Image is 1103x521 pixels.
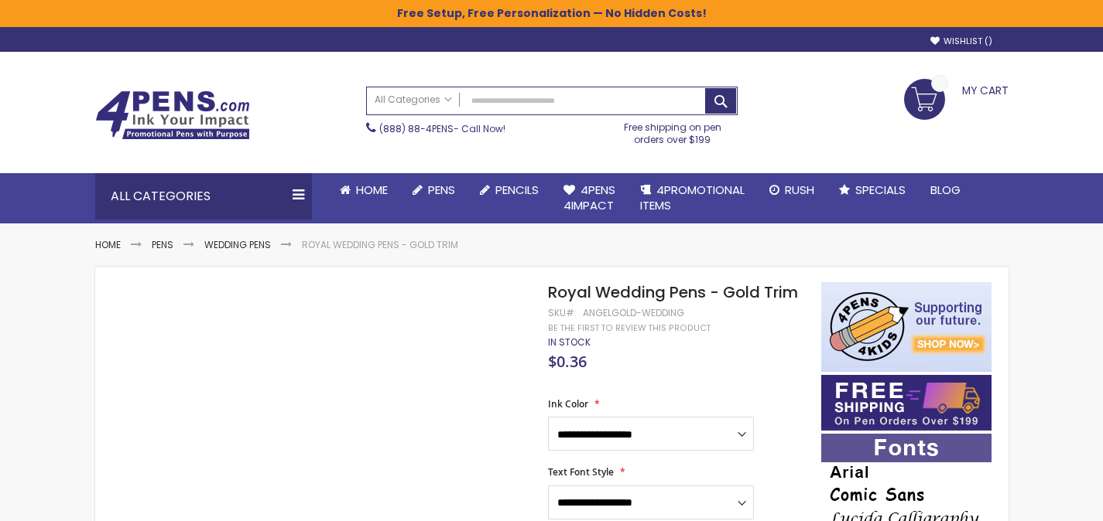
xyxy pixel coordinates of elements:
img: Free shipping on orders over $199 [821,375,992,431]
span: Ink Color [548,397,588,410]
div: AngelGold-wedding [583,307,684,319]
a: All Categories [367,87,460,113]
span: Home [356,182,388,198]
span: Pens [428,182,455,198]
span: Blog [930,182,961,198]
strong: SKU [548,306,577,319]
a: Blog [918,173,973,207]
a: Home [327,173,400,207]
span: In stock [548,335,591,349]
span: Royal Wedding Pens - Gold Trim [548,281,798,303]
a: Pens [152,238,173,251]
a: Be the first to review this product [548,322,711,334]
span: 4Pens 4impact [563,182,615,213]
span: - Call Now! [379,122,505,135]
a: Wishlist [930,36,992,47]
a: Home [95,238,121,251]
span: Text Font Style [548,465,614,478]
a: Pencils [468,173,551,207]
span: Rush [785,182,814,198]
a: (888) 88-4PENS [379,122,454,135]
a: 4PROMOTIONALITEMS [628,173,757,223]
a: Wedding Pens [204,238,271,251]
div: All Categories [95,173,312,220]
span: Pencils [495,182,539,198]
div: Availability [548,336,591,349]
span: $0.36 [548,351,587,372]
a: 4Pens4impact [551,173,628,223]
li: Royal Wedding Pens - Gold Trim [302,239,458,251]
span: Specials [855,182,906,198]
span: All Categories [375,94,452,106]
div: Free shipping on pen orders over $199 [608,115,738,146]
a: Rush [757,173,827,207]
a: Pens [400,173,468,207]
img: 4Pens Custom Pens and Promotional Products [95,90,250,140]
img: 4pens 4 kids [821,282,992,372]
span: 4PROMOTIONAL ITEMS [640,182,745,213]
a: Specials [827,173,918,207]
